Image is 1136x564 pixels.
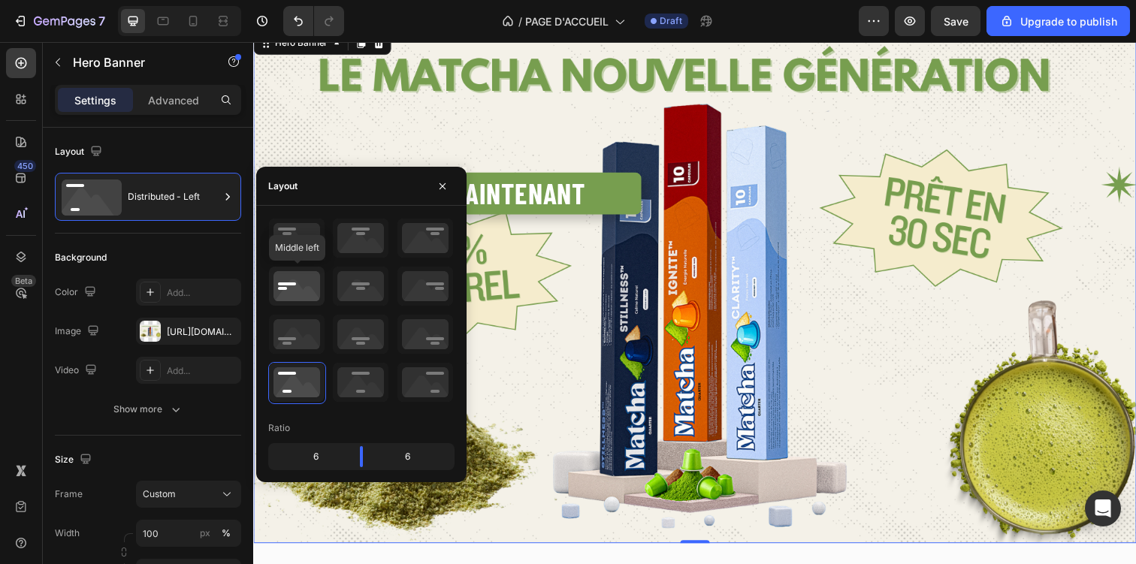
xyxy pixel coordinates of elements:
button: % [196,524,214,542]
p: Advanced [148,92,199,108]
button: Save [931,6,980,36]
div: 6 [271,446,348,467]
button: Upgrade to publish [986,6,1130,36]
p: Settings [74,92,116,108]
button: 7 [6,6,112,36]
div: Size [55,450,95,470]
div: Layout [55,142,105,162]
div: Image [55,321,102,342]
div: Open Intercom Messenger [1085,490,1121,526]
div: 6 [375,446,452,467]
div: 450 [14,160,36,172]
div: Distributed - Left [128,179,219,214]
span: Draft [660,14,682,28]
label: Width [55,526,80,540]
div: Add... [167,286,237,300]
div: Layout [268,179,298,193]
button: px [217,524,235,542]
div: % [222,526,231,540]
span: / [518,14,522,29]
div: Background [55,251,107,264]
div: Add... [167,364,237,378]
div: [URL][DOMAIN_NAME] [167,325,237,339]
p: Hero Banner [73,53,201,71]
div: Beta [11,275,36,287]
p: 7 [98,12,105,30]
span: Save [944,15,968,28]
span: PAGE D'ACCUEIL [525,14,609,29]
div: Video [55,360,100,381]
span: Custom [143,487,176,501]
label: Frame [55,487,83,501]
div: px [200,526,210,540]
button: Custom [136,481,241,508]
div: Show more [113,402,183,417]
div: Upgrade to publish [999,14,1117,29]
div: Color [55,282,99,303]
button: Show more [55,396,241,423]
div: Ratio [268,421,290,435]
input: px% [136,520,241,547]
iframe: Design area [253,42,1136,564]
div: Undo/Redo [283,6,344,36]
